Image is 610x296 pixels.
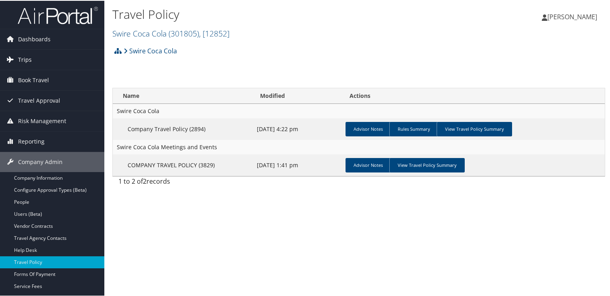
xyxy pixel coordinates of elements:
td: Swire Coca Cola [113,103,605,118]
a: [PERSON_NAME] [542,4,605,28]
span: Travel Approval [18,90,60,110]
div: 1 to 2 of records [118,176,230,189]
span: ( 301805 ) [169,27,199,38]
a: View Travel Policy Summary [389,157,465,172]
span: Trips [18,49,32,69]
span: [PERSON_NAME] [547,12,597,20]
span: Reporting [18,131,45,151]
span: 2 [143,176,146,185]
span: Risk Management [18,110,66,130]
td: Company Travel Policy (2894) [113,118,253,139]
td: COMPANY TRAVEL POLICY (3829) [113,154,253,175]
td: [DATE] 1:41 pm [253,154,342,175]
a: Rules Summary [389,121,438,136]
img: airportal-logo.png [18,5,98,24]
a: Swire Coca Cola [112,27,230,38]
th: Modified: activate to sort column ascending [253,87,342,103]
span: Company Admin [18,151,63,171]
a: Swire Coca Cola [124,42,177,58]
td: [DATE] 4:22 pm [253,118,342,139]
h1: Travel Policy [112,5,441,22]
a: View Travel Policy Summary [437,121,512,136]
a: Advisor Notes [346,157,391,172]
span: Dashboards [18,28,51,49]
th: Actions [342,87,605,103]
a: Advisor Notes [346,121,391,136]
th: Name: activate to sort column ascending [113,87,253,103]
td: Swire Coca Cola Meetings and Events [113,139,605,154]
span: , [ 12852 ] [199,27,230,38]
span: Book Travel [18,69,49,89]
